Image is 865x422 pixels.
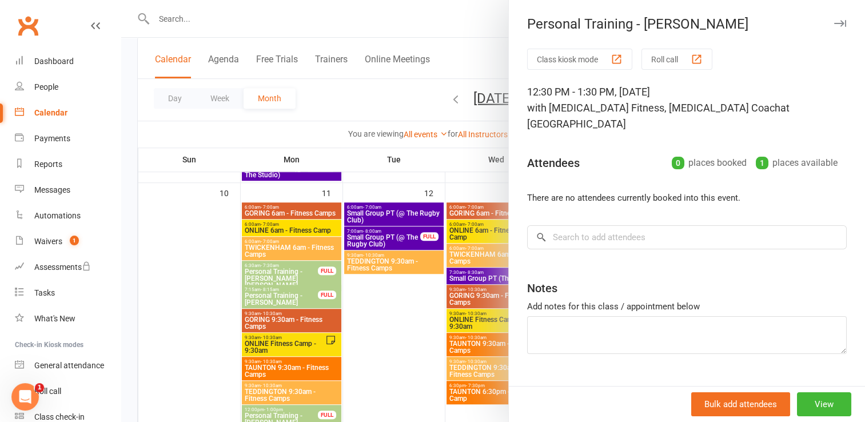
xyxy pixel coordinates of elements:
div: Reports [34,160,62,169]
a: Tasks [15,280,121,306]
div: General attendance [34,361,104,370]
button: View [797,392,851,416]
div: places booked [672,155,747,171]
div: Waivers [34,237,62,246]
div: Class check-in [34,412,85,421]
a: Waivers 1 [15,229,121,254]
span: 1 [35,383,44,392]
a: Assessments [15,254,121,280]
a: Roll call [15,379,121,404]
a: Automations [15,203,121,229]
a: Reports [15,152,121,177]
input: Search to add attendees [527,225,847,249]
a: Clubworx [14,11,42,40]
a: Messages [15,177,121,203]
div: Add notes for this class / appointment below [527,300,847,313]
div: places available [756,155,838,171]
div: Payments [34,134,70,143]
div: 1 [756,157,768,169]
div: 12:30 PM - 1:30 PM, [DATE] [527,84,847,132]
button: Class kiosk mode [527,49,632,70]
a: Calendar [15,100,121,126]
div: Dashboard [34,57,74,66]
div: Personal Training - [PERSON_NAME] [509,16,865,32]
div: Automations [34,211,81,220]
div: 0 [672,157,684,169]
div: Tasks [34,288,55,297]
div: What's New [34,314,75,323]
a: What's New [15,306,121,332]
a: Payments [15,126,121,152]
button: Bulk add attendees [691,392,790,416]
div: Assessments [34,262,91,272]
a: General attendance kiosk mode [15,353,121,379]
div: People [34,82,58,91]
iframe: Intercom live chat [11,383,39,411]
li: There are no attendees currently booked into this event. [527,191,847,205]
span: with [MEDICAL_DATA] Fitness, [MEDICAL_DATA] Coach [527,102,780,114]
a: Dashboard [15,49,121,74]
div: Messages [34,185,70,194]
span: 1 [70,236,79,245]
div: Roll call [34,387,61,396]
div: Notes [527,280,557,296]
div: Calendar [34,108,67,117]
a: People [15,74,121,100]
div: Attendees [527,155,580,171]
button: Roll call [641,49,712,70]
